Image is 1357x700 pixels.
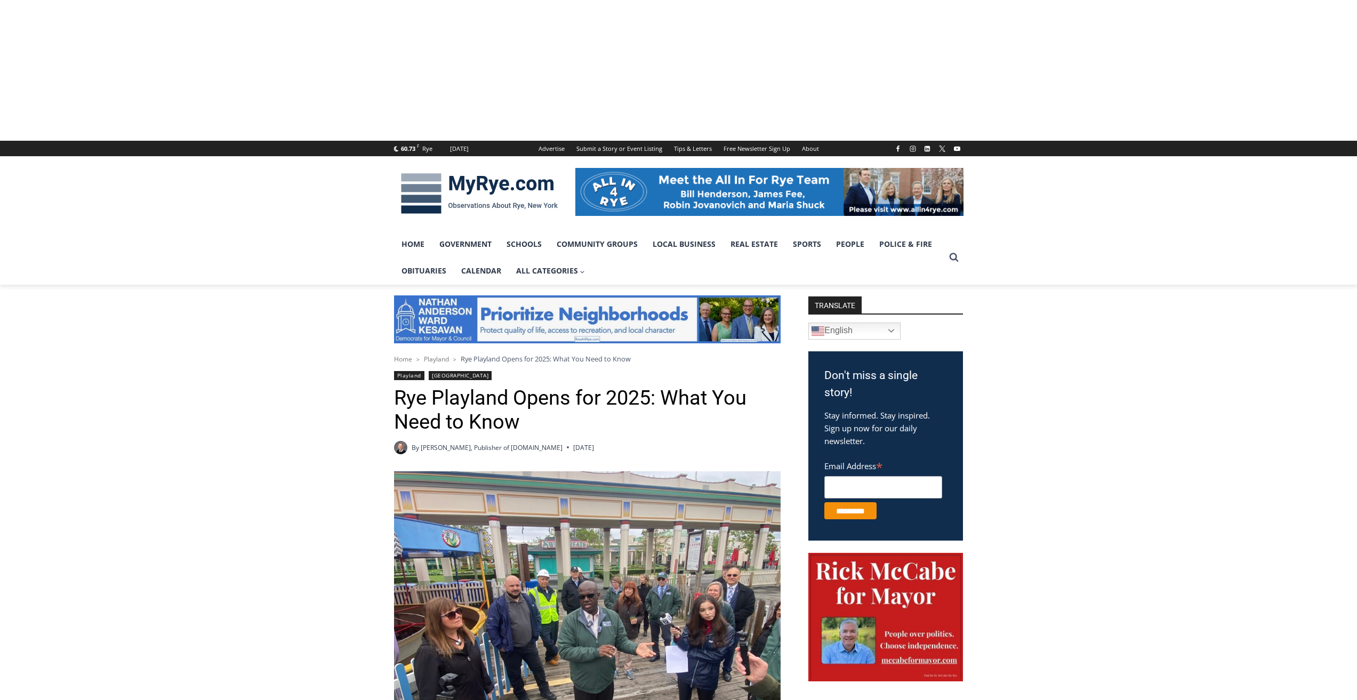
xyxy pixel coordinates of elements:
h1: Rye Playland Opens for 2025: What You Need to Know [394,386,781,435]
p: Stay informed. Stay inspired. Sign up now for our daily newsletter. [824,409,947,447]
time: [DATE] [573,442,594,453]
a: Local Business [645,231,723,258]
a: Police & Fire [872,231,940,258]
span: F [417,143,419,149]
a: Facebook [892,142,904,155]
a: Government [432,231,499,258]
a: Schools [499,231,549,258]
span: 60.73 [401,144,415,152]
nav: Secondary Navigation [533,141,825,156]
a: Instagram [906,142,919,155]
img: All in for Rye [575,168,963,216]
span: Rye Playland Opens for 2025: What You Need to Know [461,354,631,364]
span: > [416,356,420,363]
span: > [453,356,456,363]
label: Email Address [824,455,942,474]
span: All Categories [516,265,585,277]
a: Home [394,231,432,258]
a: English [808,323,901,340]
a: YouTube [951,142,963,155]
a: [GEOGRAPHIC_DATA] [429,371,492,380]
a: Tips & Letters [668,141,718,156]
a: Obituaries [394,258,454,284]
a: People [829,231,872,258]
img: MyRye.com [394,166,565,221]
a: Calendar [454,258,509,284]
div: Rye [422,144,432,154]
strong: TRANSLATE [808,296,862,313]
h3: Don't miss a single story! [824,367,947,401]
a: Author image [394,441,407,454]
a: All Categories [509,258,593,284]
img: McCabe for Mayor [808,553,963,682]
a: Sports [785,231,829,258]
a: Community Groups [549,231,645,258]
a: Submit a Story or Event Listing [571,141,668,156]
div: [DATE] [450,144,469,154]
a: Linkedin [921,142,934,155]
nav: Breadcrumbs [394,353,781,364]
img: en [812,325,824,337]
a: Advertise [533,141,571,156]
a: Playland [394,371,424,380]
a: [PERSON_NAME], Publisher of [DOMAIN_NAME] [421,443,563,452]
a: X [936,142,949,155]
a: Real Estate [723,231,785,258]
a: Home [394,355,412,364]
a: Playland [424,355,449,364]
button: View Search Form [944,248,963,267]
span: By [412,442,419,453]
nav: Primary Navigation [394,231,944,285]
a: About [796,141,825,156]
a: Free Newsletter Sign Up [718,141,796,156]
